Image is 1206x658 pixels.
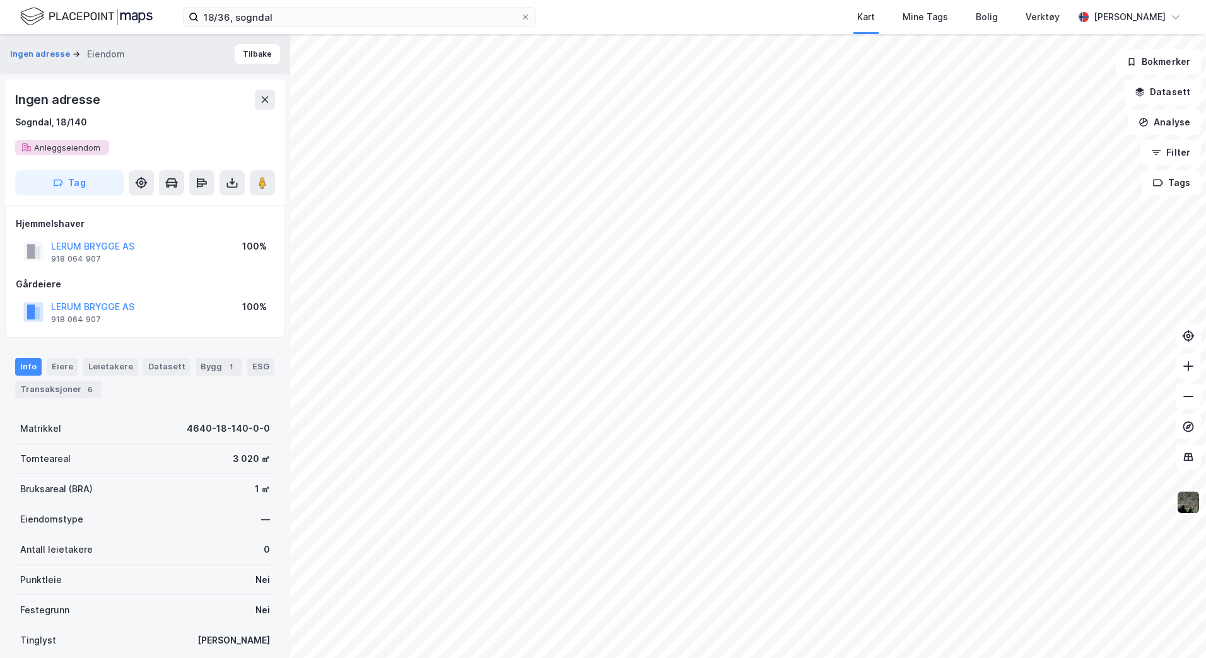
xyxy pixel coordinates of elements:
img: 9k= [1176,490,1200,514]
button: Bokmerker [1116,49,1201,74]
div: [PERSON_NAME] [197,633,270,648]
div: ESG [247,358,274,376]
div: [PERSON_NAME] [1094,9,1166,25]
div: Gårdeiere [16,277,274,292]
button: Filter [1140,140,1201,165]
div: Sogndal, 18/140 [15,115,87,130]
div: Bruksareal (BRA) [20,482,93,497]
div: — [261,512,270,527]
div: Matrikkel [20,421,61,436]
div: 6 [84,383,97,396]
div: 918 064 907 [51,254,101,264]
img: logo.f888ab2527a4732fd821a326f86c7f29.svg [20,6,153,28]
div: 1 ㎡ [255,482,270,497]
div: Tomteareal [20,451,71,466]
div: Nei [255,572,270,587]
div: 0 [264,542,270,557]
div: Antall leietakere [20,542,93,557]
div: 100% [242,299,267,315]
div: Verktøy [1026,9,1060,25]
div: 1 [225,361,237,373]
div: Ingen adresse [15,89,102,110]
div: Punktleie [20,572,62,587]
div: Bolig [976,9,998,25]
button: Tilbake [235,44,280,64]
div: Festegrunn [20,603,69,618]
button: Tag [15,170,124,195]
div: Transaksjoner [15,381,102,398]
button: Ingen adresse [10,48,73,61]
div: 4640-18-140-0-0 [187,421,270,436]
div: 100% [242,239,267,254]
div: Datasett [143,358,190,376]
div: Info [15,358,42,376]
div: Eiere [47,358,78,376]
button: Tags [1142,170,1201,195]
div: 3 020 ㎡ [233,451,270,466]
input: Søk på adresse, matrikkel, gårdeiere, leietakere eller personer [199,8,520,26]
div: Hjemmelshaver [16,216,274,231]
div: Kart [857,9,875,25]
div: 918 064 907 [51,315,101,325]
div: Tinglyst [20,633,56,648]
div: Leietakere [83,358,138,376]
div: Eiendomstype [20,512,83,527]
div: Kontrollprogram for chat [1143,597,1206,658]
div: Bygg [196,358,242,376]
div: Nei [255,603,270,618]
div: Eiendom [87,47,125,62]
button: Analyse [1128,110,1201,135]
iframe: Chat Widget [1143,597,1206,658]
div: Mine Tags [903,9,948,25]
button: Datasett [1124,79,1201,105]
